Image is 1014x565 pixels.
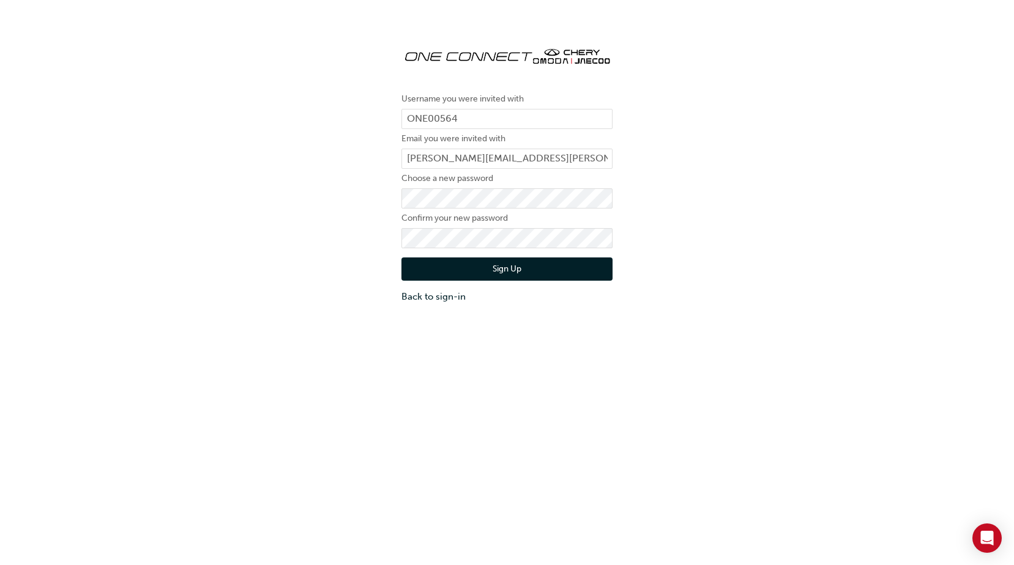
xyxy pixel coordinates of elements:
div: Open Intercom Messenger [972,523,1002,553]
label: Email you were invited with [401,131,613,146]
input: Username [401,109,613,130]
label: Username you were invited with [401,92,613,106]
label: Choose a new password [401,171,613,186]
img: oneconnect [401,37,613,73]
a: Back to sign-in [401,290,613,304]
label: Confirm your new password [401,211,613,226]
button: Sign Up [401,257,613,281]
